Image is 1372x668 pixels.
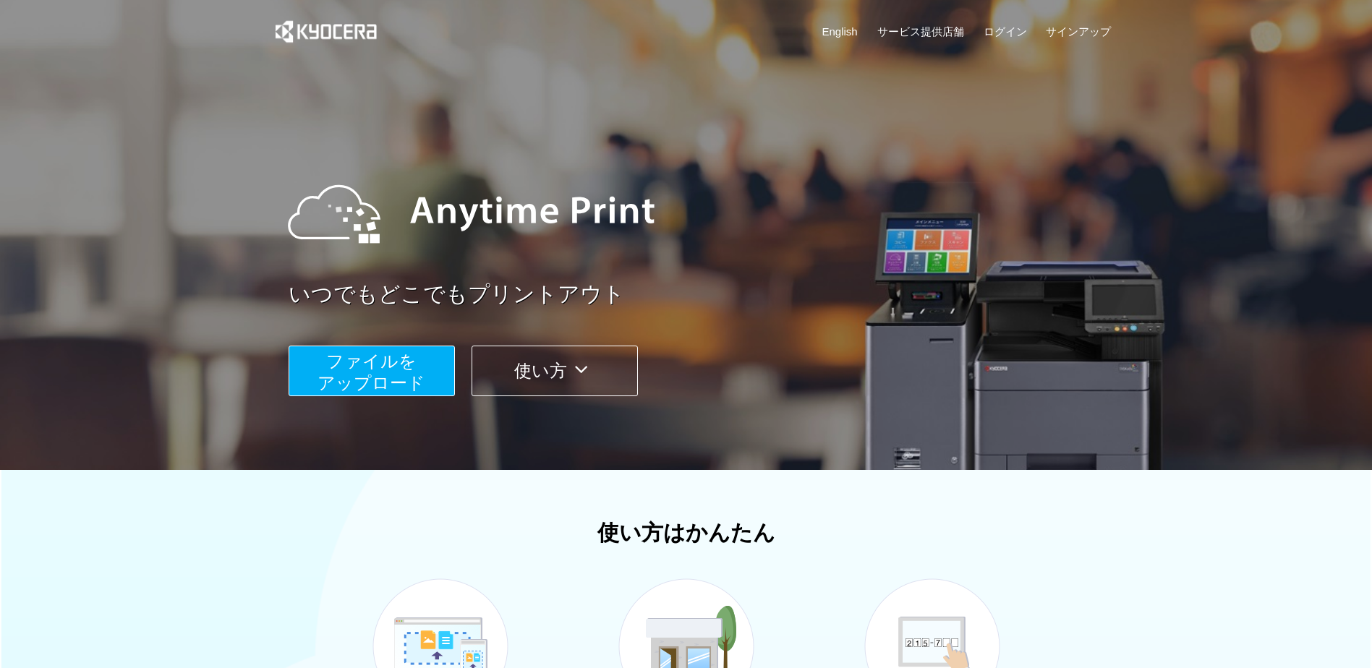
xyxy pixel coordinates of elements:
a: サービス提供店舗 [877,24,964,39]
a: English [822,24,858,39]
a: いつでもどこでもプリントアウト [289,279,1120,310]
a: サインアップ [1046,24,1111,39]
a: ログイン [984,24,1027,39]
span: ファイルを ​​アップロード [318,351,425,393]
button: ファイルを​​アップロード [289,346,455,396]
button: 使い方 [472,346,638,396]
